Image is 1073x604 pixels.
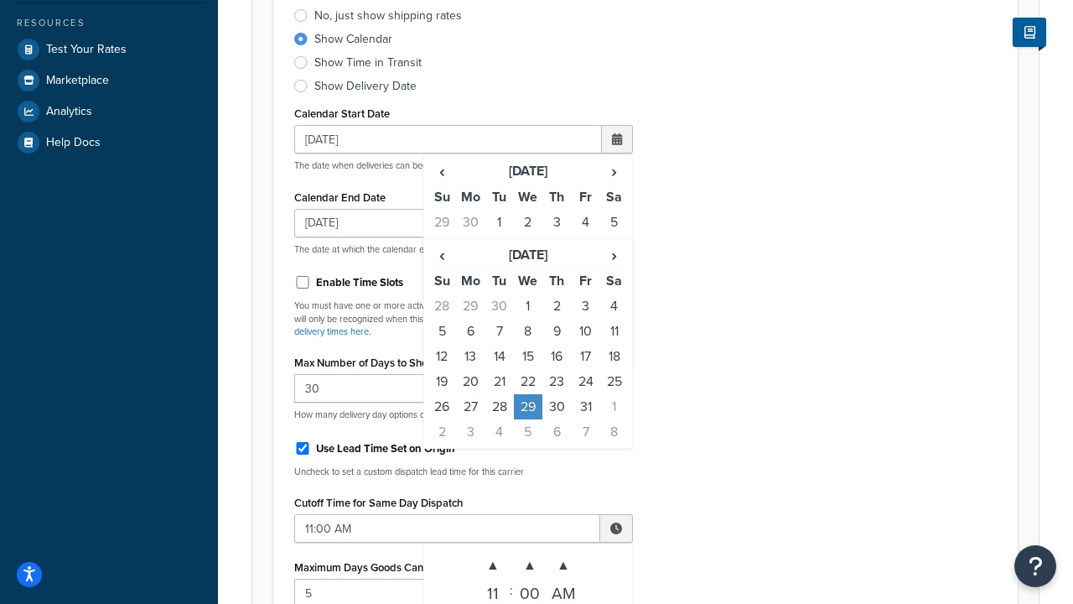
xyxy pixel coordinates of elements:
td: 29 [428,210,456,235]
label: Use Lead Time Set on Origin [316,441,455,456]
span: › [601,159,628,183]
td: 29 [514,394,542,419]
td: 1 [600,394,629,419]
td: 6 [456,319,485,344]
td: 3 [571,294,599,319]
td: 8 [514,319,542,344]
span: Test Your Rates [46,43,127,57]
td: 11 [600,319,629,344]
td: 14 [485,344,514,369]
th: Fr [571,268,599,294]
td: 7 [485,319,514,344]
th: Tu [485,185,514,211]
div: Resources [13,16,205,30]
div: Show Time in Transit [314,55,422,71]
td: 2 [428,419,456,445]
td: 6 [542,419,571,445]
td: 5 [600,210,629,235]
td: 30 [456,210,485,235]
td: 21 [485,369,514,394]
a: Marketplace [13,65,205,96]
td: 25 [600,369,629,394]
td: 4 [485,419,514,445]
span: Marketplace [46,74,109,88]
td: 18 [600,344,629,369]
label: Calendar Start Date [294,107,390,120]
td: 2 [514,210,542,235]
td: 4 [600,294,629,319]
div: 00 [513,582,547,599]
th: Th [542,185,571,211]
button: Open Resource Center [1014,545,1056,587]
td: 2 [542,294,571,319]
a: Test Your Rates [13,34,205,65]
p: You must have one or more active Time Slots applied to this carrier. Time slot settings will only... [294,299,633,338]
th: Su [428,268,456,294]
label: Enable Time Slots [316,275,403,290]
th: [DATE] [456,159,599,185]
td: 4 [571,210,599,235]
label: Calendar End Date [294,191,386,204]
div: No, just show shipping rates [314,8,462,24]
th: Sa [600,185,629,211]
td: 19 [428,369,456,394]
span: ▲ [547,549,580,582]
th: Mo [456,268,485,294]
td: 8 [600,419,629,445]
td: 22 [514,369,542,394]
td: 16 [542,344,571,369]
th: Sa [600,268,629,294]
span: ‹ [428,243,455,267]
span: ‹ [428,159,455,183]
td: 20 [456,369,485,394]
button: Show Help Docs [1013,18,1046,47]
th: We [514,185,542,211]
span: ▲ [513,549,547,582]
td: 6 [428,235,456,260]
label: Maximum Days Goods Can Be in Transit [294,561,485,574]
td: 10 [571,319,599,344]
th: Th [542,268,571,294]
span: Help Docs [46,136,101,150]
td: 28 [428,294,456,319]
td: 9 [542,319,571,344]
td: 8 [485,235,514,260]
td: 11 [571,235,599,260]
td: 15 [514,344,542,369]
th: [DATE] [456,242,599,268]
th: We [514,268,542,294]
div: Show Calendar [314,31,392,48]
th: Su [428,185,456,211]
th: Fr [571,185,599,211]
td: 13 [456,344,485,369]
td: 5 [514,419,542,445]
td: 10 [542,235,571,260]
div: Show Delivery Date [314,78,417,95]
td: 28 [485,394,514,419]
td: 17 [571,344,599,369]
p: The date at which the calendar ends. Leave empty for all dates [294,243,633,256]
td: 5 [428,319,456,344]
p: How many delivery day options do you wish to show the customer [294,409,633,421]
td: 23 [542,369,571,394]
div: 11 [476,582,510,599]
span: Analytics [46,105,92,119]
td: 29 [456,294,485,319]
th: Mo [456,185,485,211]
td: 31 [571,394,599,419]
td: 12 [428,344,456,369]
td: 3 [456,419,485,445]
li: Analytics [13,96,205,127]
td: 1 [514,294,542,319]
td: 9 [514,235,542,260]
td: 27 [456,394,485,419]
label: Cutoff Time for Same Day Dispatch [294,497,463,509]
td: 12 [600,235,629,260]
td: 7 [456,235,485,260]
span: › [601,243,628,267]
a: Help Docs [13,128,205,158]
td: 26 [428,394,456,419]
